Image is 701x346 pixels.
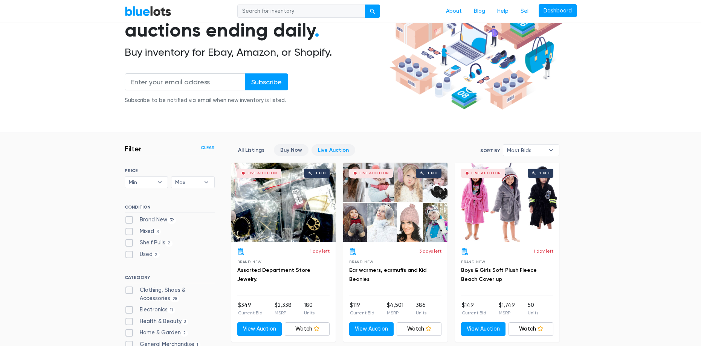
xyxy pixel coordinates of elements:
span: . [315,19,319,41]
span: Brand New [237,260,262,264]
p: Units [528,309,538,316]
li: $349 [238,301,263,316]
li: $1,749 [499,301,515,316]
p: 3 days left [419,248,441,255]
li: 50 [528,301,538,316]
label: Home & Garden [125,329,188,337]
a: View Auction [237,322,282,336]
b: ▾ [199,177,214,188]
h2: Buy inventory for Ebay, Amazon, or Shopify. [125,46,387,59]
div: 1 bid [428,171,438,175]
label: Used [125,250,160,259]
label: Clothing, Shoes & Accessories [125,286,215,302]
p: Current Bid [350,309,374,316]
a: Buy Now [274,144,309,156]
div: Live Auction [471,171,501,175]
a: All Listings [232,144,271,156]
span: 39 [167,217,176,223]
a: Live Auction 1 bid [455,163,559,242]
h6: CONDITION [125,204,215,213]
p: Units [416,309,426,316]
a: Watch [509,322,553,336]
p: MSRP [499,309,515,316]
a: Sell [515,4,536,18]
div: Subscribe to be notified via email when new inventory is listed. [125,96,288,105]
b: ▾ [543,145,559,156]
span: Brand New [461,260,486,264]
li: 180 [304,301,315,316]
div: Live Auction [247,171,277,175]
a: Blog [468,4,491,18]
a: Boys & Girls Soft Plush Fleece Beach Cover up [461,267,537,282]
a: View Auction [349,322,394,336]
div: 1 bid [316,171,326,175]
p: Units [304,309,315,316]
label: Brand New [125,216,176,224]
span: 11 [168,307,176,313]
b: ▾ [152,177,168,188]
label: Health & Beauty [125,317,189,326]
label: Mixed [125,227,161,236]
li: $119 [350,301,374,316]
input: Enter your email address [125,73,245,90]
a: Dashboard [539,4,577,18]
span: Min [129,177,154,188]
p: 1 day left [310,248,330,255]
p: Current Bid [462,309,486,316]
h3: Filter [125,144,142,153]
input: Subscribe [245,73,288,90]
li: $4,501 [387,301,403,316]
span: 3 [154,229,161,235]
li: 386 [416,301,426,316]
span: 28 [170,296,180,302]
label: Electronics [125,306,176,314]
div: 1 bid [539,171,550,175]
p: 1 day left [534,248,553,255]
span: Most Bids [507,145,545,156]
li: $2,338 [275,301,292,316]
span: 2 [181,331,188,337]
a: Live Auction [312,144,355,156]
a: Watch [285,322,330,336]
span: 2 [165,241,173,247]
a: Assorted Department Store Jewelry. [237,267,310,282]
p: Current Bid [238,309,263,316]
a: Clear [201,144,215,151]
a: Live Auction 1 bid [343,163,447,242]
a: BlueLots [125,6,171,17]
div: Live Auction [359,171,389,175]
p: MSRP [275,309,292,316]
span: Max [175,177,200,188]
a: Help [491,4,515,18]
a: Watch [397,322,441,336]
a: Live Auction 1 bid [231,163,336,242]
h6: CATEGORY [125,275,215,283]
a: Ear warmers, earmuffs and Kid Beanies [349,267,426,282]
span: Brand New [349,260,374,264]
span: 2 [153,252,160,258]
label: Sort By [480,147,500,154]
a: About [440,4,468,18]
h6: PRICE [125,168,215,173]
label: Shelf Pulls [125,239,173,247]
p: MSRP [387,309,403,316]
span: 3 [182,319,189,325]
input: Search for inventory [237,5,365,18]
li: $149 [462,301,486,316]
a: View Auction [461,322,506,336]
